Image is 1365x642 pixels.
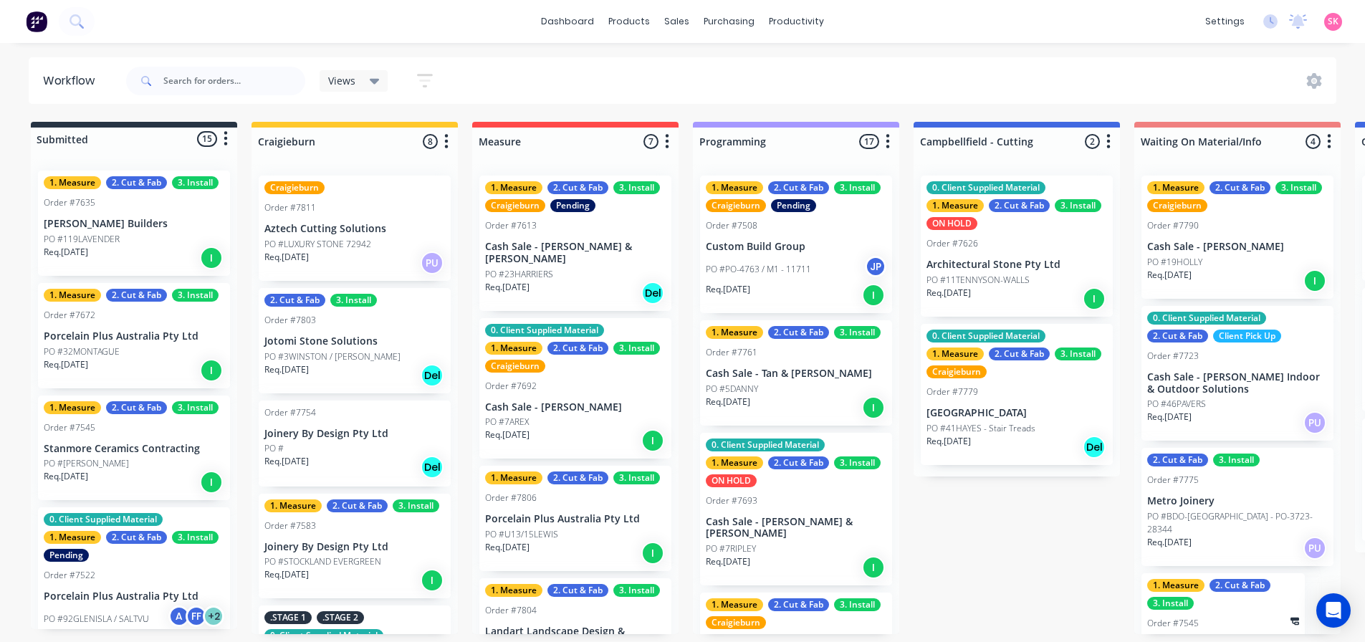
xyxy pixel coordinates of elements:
div: 3. Install [613,181,660,194]
div: Craigieburn [485,360,545,373]
p: Req. [DATE] [926,435,971,448]
p: Cash Sale - [PERSON_NAME] & [PERSON_NAME] [485,241,666,265]
p: Cash Sale - [PERSON_NAME] [485,401,666,413]
div: Order #7545 [1147,617,1199,630]
p: Porcelain Plus Australia Pty Ltd [44,590,224,603]
div: Pending [771,199,816,212]
div: Order #7754 [264,406,316,419]
div: 1. Measure [1147,579,1204,592]
div: 1. Measure2. Cut & Fab3. InstallCraigieburnPendingOrder #7508Custom Build GroupPO #PO-4763 / M1 -... [700,176,892,313]
p: Aztech Cutting Solutions [264,223,445,235]
div: 0. Client Supplied Material2. Cut & FabClient Pick UpOrder #7723Cash Sale - [PERSON_NAME] Indoor ... [1141,306,1333,441]
p: PO #U13/15LEWIS [485,528,558,541]
p: PO #BDO-[GEOGRAPHIC_DATA] - PO-3723-28344 [1147,510,1328,536]
div: Del [421,456,444,479]
div: Order #7626 [926,237,978,250]
p: PO #7RIPLEY [706,542,756,555]
div: 3. Install [613,342,660,355]
div: Order #7613 [485,219,537,232]
div: ON HOLD [706,474,757,487]
div: Order #7522 [44,569,95,582]
div: Pending [44,549,89,562]
div: Order #7693 [706,494,757,507]
span: SK [1328,15,1338,28]
div: Order #7635 [44,196,95,209]
div: I [1083,287,1106,310]
div: Order #7790 [1147,219,1199,232]
div: Order #7672 [44,309,95,322]
p: Metro Joinery [1147,495,1328,507]
div: Craigieburn [1147,199,1207,212]
div: Open Intercom Messenger [1316,593,1351,628]
div: 1. Measure [706,456,763,469]
p: PO #46PAVERS [1147,398,1206,411]
div: 0. Client Supplied Material1. Measure2. Cut & Fab3. InstallON HOLDOrder #7626Architectural Stone ... [921,176,1113,317]
p: Joinery By Design Pty Ltd [264,428,445,440]
div: Craigieburn [706,616,766,629]
div: 3. Install [834,326,881,339]
p: PO #41HAYES - Stair Treads [926,422,1035,435]
div: 2. Cut & Fab [768,456,829,469]
div: + 2 [203,605,224,627]
div: 1. Measure [44,401,101,414]
div: 2. Cut & Fab [547,584,608,597]
div: 3. Install [834,598,881,611]
p: Req. [DATE] [485,541,530,554]
input: Search for orders... [163,67,305,95]
div: 1. Measure2. Cut & Fab3. InstallCraigieburnPendingOrder #7613Cash Sale - [PERSON_NAME] & [PERSON_... [479,176,671,311]
div: 2. Cut & Fab3. InstallOrder #7803Jotomi Stone SolutionsPO #3WINSTON / [PERSON_NAME]Req.[DATE]Del [259,288,451,393]
div: 1. Measure [485,584,542,597]
div: I [421,569,444,592]
p: PO #PO-4763 / M1 - 11711 [706,263,811,276]
div: I [862,396,885,419]
div: I [200,359,223,382]
div: 0. Client Supplied Material [926,330,1045,342]
div: Craigieburn [706,199,766,212]
p: Req. [DATE] [485,281,530,294]
p: PO #23HARRIERS [485,268,553,281]
div: 1. Measure [485,181,542,194]
p: Req. [DATE] [44,246,88,259]
div: 1. Measure2. Cut & Fab3. InstallOrder #7761Cash Sale - Tan & [PERSON_NAME]PO #5DANNYReq.[DATE]I [700,320,892,426]
img: Factory [26,11,47,32]
div: 1. Measure [264,499,322,512]
div: 2. Cut & Fab [1147,454,1208,466]
div: 1. Measure2. Cut & Fab3. InstallOrder #7806Porcelain Plus Australia Pty LtdPO #U13/15LEWISReq.[DA... [479,466,671,571]
div: 3. Install [1147,597,1194,610]
div: I [1303,269,1326,292]
div: 3. Install [172,531,219,544]
span: Views [328,73,355,88]
div: Order #7811 [264,201,316,214]
div: 2. Cut & Fab [768,326,829,339]
p: Req. [DATE] [44,470,88,483]
p: [PERSON_NAME] Builders [44,218,224,230]
div: Workflow [43,72,102,90]
div: 3. Install [172,176,219,189]
div: 2. Cut & Fab [264,294,325,307]
div: 2. Cut & Fab [768,181,829,194]
p: Req. [DATE] [1147,411,1192,423]
p: PO #92GLENISLA / SALTVU [44,613,149,626]
div: 1. Measure [706,326,763,339]
div: 2. Cut & Fab [547,471,608,484]
div: 1. Measure2. Cut & Fab3. InstallOrder #7672Porcelain Plus Australia Pty LtdPO #32MONTAGUEReq.[DATE]I [38,283,230,388]
div: 3. Install [330,294,377,307]
div: CraigieburnOrder #7811Aztech Cutting SolutionsPO #LUXURY STONE 72942Req.[DATE]PU [259,176,451,281]
div: 1. Measure2. Cut & Fab3. InstallOrder #7545Stanmore Ceramics ContractingPO #[PERSON_NAME]Req.[DATE]I [38,396,230,501]
div: Order #7779 [926,385,978,398]
div: 1. Measure [926,199,984,212]
div: 3. Install [172,401,219,414]
p: Req. [DATE] [926,287,971,300]
div: 3. Install [1055,199,1101,212]
div: 1. Measure [706,181,763,194]
div: settings [1198,11,1252,32]
p: PO #5DANNY [706,383,758,396]
p: Req. [DATE] [44,358,88,371]
div: JP [865,256,886,277]
div: 3. Install [1055,348,1101,360]
div: 2. Cut & Fab [1147,330,1208,342]
p: Req. [DATE] [264,455,309,468]
div: 2. Cut & Fab [1210,181,1270,194]
div: Order #7806 [485,492,537,504]
div: products [601,11,657,32]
